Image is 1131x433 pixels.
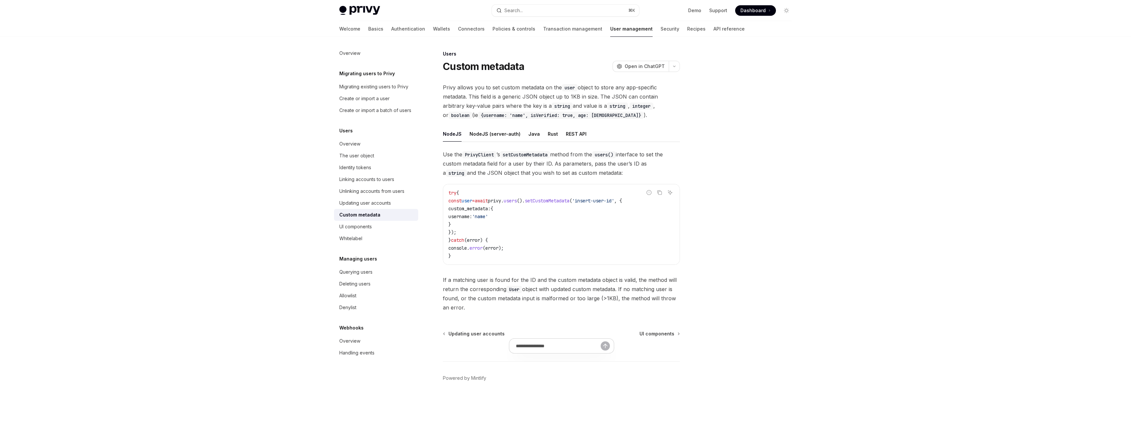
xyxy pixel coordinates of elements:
div: Overview [339,337,360,345]
code: integer [630,103,653,110]
div: Users [443,51,680,57]
button: Send message [601,341,610,351]
span: console [448,245,467,251]
a: UI components [639,330,679,337]
div: Linking accounts to users [339,175,394,183]
span: ( [464,237,467,243]
a: Denylist [334,302,418,313]
h5: Webhooks [339,324,364,332]
div: Unlinking accounts from users [339,187,404,195]
a: Recipes [687,21,706,37]
span: Use the ’s method from the interface to set the custom metadata field for a user by their ID. As ... [443,150,680,177]
span: (). [517,198,525,204]
div: Allowlist [339,292,356,300]
a: Overview [334,335,418,347]
div: Java [528,126,540,142]
h1: Custom metadata [443,60,524,72]
a: UI components [334,221,418,233]
a: Updating user accounts [444,330,505,337]
a: Migrating existing users to Privy [334,81,418,93]
span: error [485,245,498,251]
input: Ask a question... [516,339,601,353]
a: Whitelabel [334,233,418,244]
a: Unlinking accounts from users [334,185,418,197]
div: Overview [339,49,360,57]
span: custom_metadata: [448,206,491,212]
div: Search... [504,7,523,14]
button: Ask AI [666,188,674,197]
button: Open search [492,5,639,16]
div: Custom metadata [339,211,380,219]
a: Updating user accounts [334,197,418,209]
span: , { [614,198,622,204]
span: const [448,198,462,204]
code: {username: 'name', isVerified: true, age: [DEMOGRAPHIC_DATA]} [478,112,644,119]
div: Rust [548,126,558,142]
code: user [562,84,578,91]
span: } [448,221,451,227]
a: Querying users [334,266,418,278]
code: users() [592,151,616,158]
span: ( [483,245,485,251]
a: Overview [334,47,418,59]
div: NodeJS (server-auth) [469,126,520,142]
button: Report incorrect code [645,188,653,197]
span: . [467,245,469,251]
span: { [491,206,493,212]
div: Updating user accounts [339,199,391,207]
a: Welcome [339,21,360,37]
code: User [506,286,522,293]
a: User management [610,21,653,37]
span: Dashboard [740,7,766,14]
a: Connectors [458,21,485,37]
div: Overview [339,140,360,148]
span: UI components [639,330,674,337]
span: users [504,198,517,204]
a: Security [661,21,679,37]
div: The user object [339,152,374,160]
span: }); [448,229,456,235]
div: Create or import a batch of users [339,106,411,114]
span: } [448,237,451,243]
a: Overview [334,138,418,150]
span: Updating user accounts [448,330,505,337]
span: = [472,198,475,204]
code: boolean [448,112,472,119]
span: } [448,253,451,259]
a: Support [709,7,727,14]
a: Linking accounts to users [334,173,418,185]
div: NodeJS [443,126,462,142]
button: Toggle dark mode [781,5,792,16]
span: . [501,198,504,204]
div: Handling events [339,349,374,357]
div: Whitelabel [339,235,362,242]
a: The user object [334,150,418,162]
div: UI components [339,223,372,231]
span: user [462,198,472,204]
a: Create or import a batch of users [334,104,418,116]
code: setCustomMetadata [500,151,550,158]
span: catch [451,237,464,243]
span: { [456,190,459,196]
a: Allowlist [334,290,418,302]
code: string [552,103,573,110]
a: Dashboard [735,5,776,16]
a: Create or import a user [334,93,418,104]
code: string [446,170,467,177]
div: Create or import a user [339,95,390,103]
div: Identity tokens [339,164,371,171]
div: Deleting users [339,280,371,288]
code: PrivyClient [462,151,496,158]
div: REST API [566,126,587,142]
span: privy [488,198,501,204]
a: Basics [368,21,383,37]
span: If a matching user is found for the ID and the custom metadata object is valid, the method will r... [443,275,680,312]
span: ); [498,245,504,251]
h5: Users [339,127,353,135]
span: setCustomMetadata [525,198,569,204]
a: Deleting users [334,278,418,290]
span: ( [569,198,572,204]
span: username: [448,214,472,219]
a: Policies & controls [493,21,535,37]
span: error [469,245,483,251]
